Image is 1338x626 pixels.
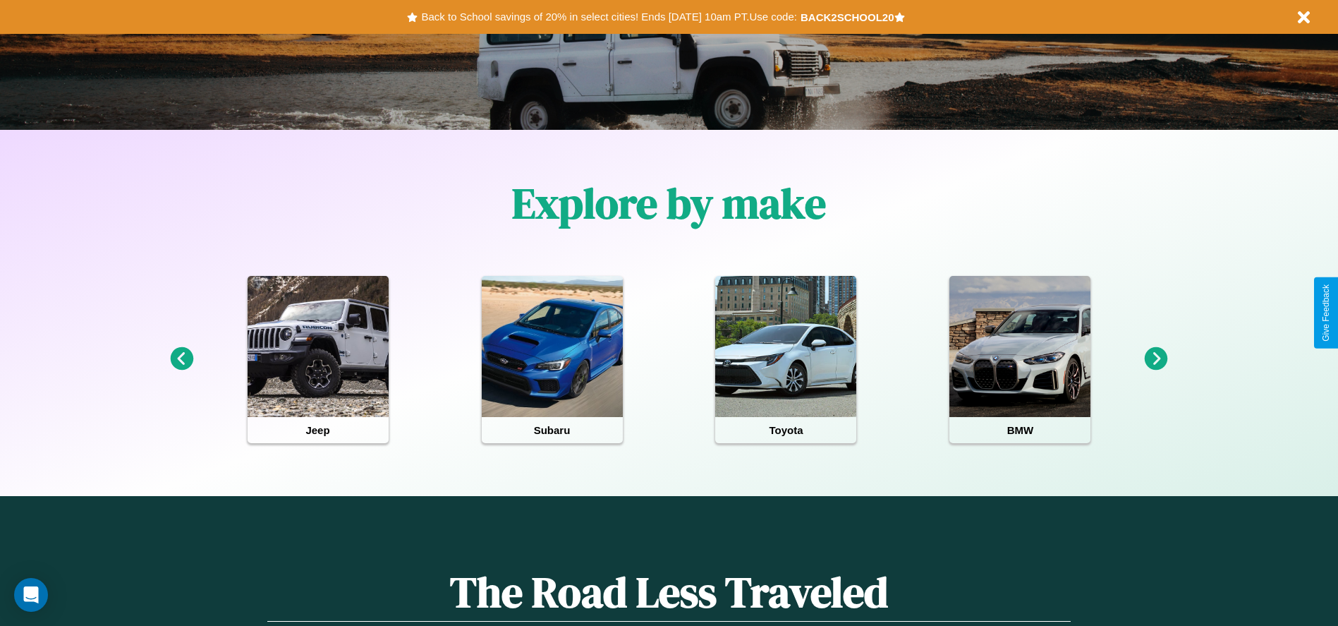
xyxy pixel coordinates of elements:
h4: Toyota [715,417,856,443]
h4: BMW [949,417,1090,443]
div: Give Feedback [1321,284,1331,342]
b: BACK2SCHOOL20 [801,11,894,23]
div: Open Intercom Messenger [14,578,48,612]
h1: Explore by make [512,174,826,232]
h4: Jeep [248,417,389,443]
button: Back to School savings of 20% in select cities! Ends [DATE] 10am PT.Use code: [418,7,800,27]
h1: The Road Less Traveled [267,563,1070,622]
h4: Subaru [482,417,623,443]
